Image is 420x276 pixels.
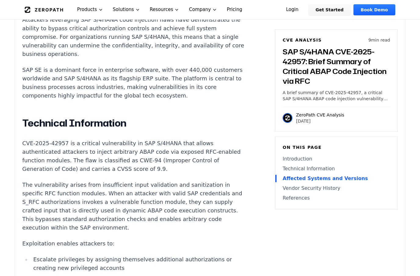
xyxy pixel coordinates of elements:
[368,37,390,43] p: 9 min read
[279,4,306,15] a: Login
[22,16,249,58] p: Attackers leveraging SAP S/4HANA code injection flaws have demonstrated the ability to bypass cri...
[283,113,292,123] img: ZeroPath CVE Analysis
[283,90,390,102] p: A brief summary of CVE-2025-42957, a critical SAP S/4HANA ABAP code injection vulnerability via R...
[283,47,390,86] h3: SAP S/4HANA CVE-2025-42957: Brief Summary of Critical ABAP Code Injection via RFC
[296,112,344,118] p: ZeroPath CVE Analysis
[22,117,249,129] h2: Technical Information
[296,118,344,124] p: [DATE]
[283,175,390,182] a: Affected Systems and Versions
[31,255,249,272] li: Escalate privileges by assigning themselves additional authorizations or creating new privileged ...
[308,4,351,15] a: Get Started
[283,37,322,43] h6: CVE Analysis
[283,194,390,202] a: References
[283,185,390,192] a: Vendor Security History
[283,165,390,172] a: Technical Information
[353,4,395,15] a: Book Demo
[283,144,390,150] h6: On this page
[22,139,249,173] p: CVE-2025-42957 is a critical vulnerability in SAP S/4HANA that allows authenticated attackers to ...
[283,155,390,163] a: Introduction
[22,66,249,100] p: SAP SE is a dominant force in enterprise software, with over 440,000 customers worldwide and SAP ...
[22,181,249,232] p: The vulnerability arises from insufficient input validation and sanitization in specific RFC func...
[22,239,249,248] p: Exploitation enables attackers to:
